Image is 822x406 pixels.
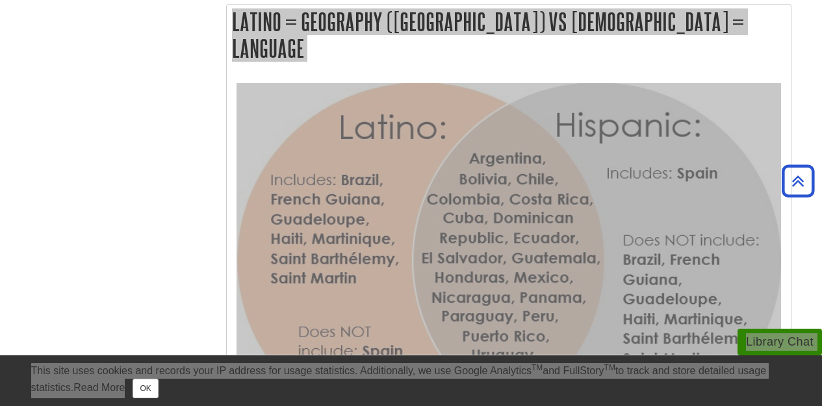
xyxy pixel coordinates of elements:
sup: TM [532,363,543,372]
button: Library Chat [738,329,822,355]
a: Back to Top [777,172,819,190]
a: Read More [73,382,125,393]
sup: TM [604,363,615,372]
div: This site uses cookies and records your IP address for usage statistics. Additionally, we use Goo... [31,363,791,398]
h2: Latino = Geography ([GEOGRAPHIC_DATA]) vs [DEMOGRAPHIC_DATA] = Language [227,5,791,66]
button: Close [133,379,158,398]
